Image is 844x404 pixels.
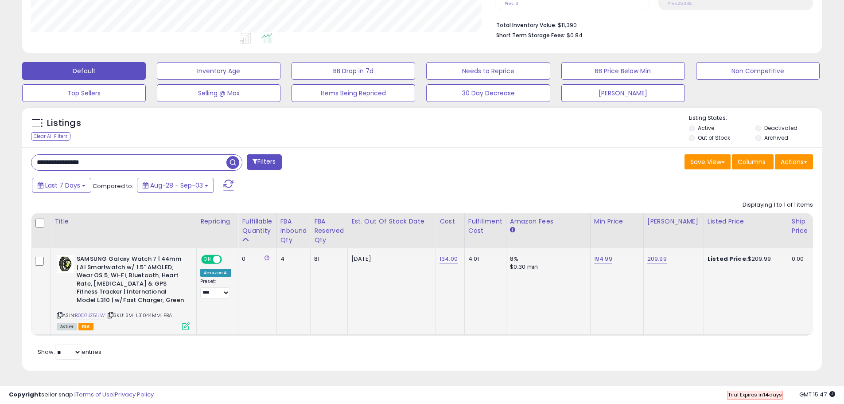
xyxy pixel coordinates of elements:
button: BB Price Below Min [561,62,685,80]
button: Non Competitive [696,62,820,80]
button: Actions [775,154,813,169]
div: Amazon Fees [510,217,587,226]
span: ON [202,256,213,263]
li: $11,390 [496,19,806,30]
strong: Copyright [9,390,41,399]
div: Listed Price [708,217,784,226]
label: Out of Stock [698,134,730,141]
button: Last 7 Days [32,178,91,193]
div: Repricing [200,217,234,226]
span: All listings currently available for purchase on Amazon [57,323,77,330]
span: Last 7 Days [45,181,80,190]
div: Min Price [594,217,640,226]
div: 4 [280,255,304,263]
div: 8% [510,255,583,263]
span: Aug-28 - Sep-03 [150,181,203,190]
button: Top Sellers [22,84,146,102]
div: Fulfillment Cost [468,217,502,235]
a: B0D7JZ51LW [75,312,105,319]
b: 14 [763,391,769,398]
span: $0.84 [567,31,583,39]
span: Trial Expires in days [728,391,782,398]
span: Columns [738,157,766,166]
a: 194.99 [594,255,612,263]
span: | SKU: SM-L31044MM-FBA [106,312,172,319]
b: Listed Price: [708,255,748,263]
div: Fulfillable Quantity [242,217,272,235]
div: 0.00 [792,255,806,263]
a: 209.99 [647,255,667,263]
button: Needs to Reprice [426,62,550,80]
div: FBA Reserved Qty [314,217,344,245]
label: Archived [764,134,788,141]
b: SAMSUNG Galaxy Watch 7 | 44mm | AI Smartwatch w/ 1.5" AMOLED, Wear OS 5, Wi-Fi, Bluetooth, Heart ... [77,255,184,306]
p: Listing States: [689,114,822,122]
button: Save View [685,154,731,169]
div: Displaying 1 to 1 of 1 items [743,201,813,209]
span: OFF [221,256,235,263]
div: 81 [314,255,341,263]
button: Inventory Age [157,62,280,80]
img: 41+5MfM5aHL._SL40_.jpg [57,255,74,273]
div: Preset: [200,278,231,298]
div: 4.01 [468,255,499,263]
div: $0.30 min [510,263,583,271]
button: [PERSON_NAME] [561,84,685,102]
button: Selling @ Max [157,84,280,102]
div: $209.99 [708,255,781,263]
b: Total Inventory Value: [496,21,556,29]
button: Items Being Repriced [292,84,415,102]
small: Prev: 25.34% [668,1,692,6]
b: Short Term Storage Fees: [496,31,565,39]
a: Privacy Policy [115,390,154,399]
small: Prev: 13 [505,1,518,6]
span: 2025-09-11 15:47 GMT [799,390,835,399]
div: seller snap | | [9,391,154,399]
button: Default [22,62,146,80]
div: Est. Out Of Stock Date [351,217,432,226]
label: Active [698,124,714,132]
label: Deactivated [764,124,797,132]
div: Cost [440,217,461,226]
div: 0 [242,255,269,263]
span: Show: entries [38,348,101,356]
div: [PERSON_NAME] [647,217,700,226]
small: Amazon Fees. [510,226,515,234]
a: Terms of Use [76,390,113,399]
a: 134.00 [440,255,458,263]
button: Filters [247,154,281,170]
button: Columns [732,154,774,169]
span: Compared to: [93,182,133,190]
div: Ship Price [792,217,809,235]
button: 30 Day Decrease [426,84,550,102]
button: Aug-28 - Sep-03 [137,178,214,193]
div: Amazon AI [200,269,231,277]
div: ASIN: [57,255,190,329]
div: FBA inbound Qty [280,217,307,245]
div: Title [54,217,193,226]
h5: Listings [47,117,81,129]
div: Clear All Filters [31,132,70,141]
p: [DATE] [351,255,429,263]
button: BB Drop in 7d [292,62,415,80]
span: FBA [78,323,93,330]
